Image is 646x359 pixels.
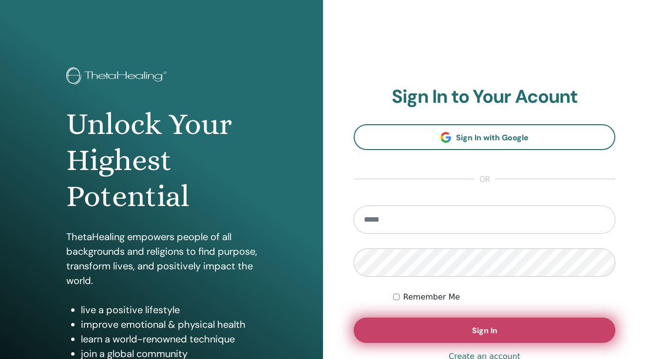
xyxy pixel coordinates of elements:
[456,132,529,143] span: Sign In with Google
[66,229,257,288] p: ThetaHealing empowers people of all backgrounds and religions to find purpose, transform lives, a...
[472,325,497,336] span: Sign In
[354,124,615,150] a: Sign In with Google
[354,86,615,108] h2: Sign In to Your Acount
[81,302,257,317] li: live a positive lifestyle
[81,317,257,332] li: improve emotional & physical health
[354,318,615,343] button: Sign In
[393,291,615,303] div: Keep me authenticated indefinitely or until I manually logout
[475,173,495,185] span: or
[403,291,460,303] label: Remember Me
[81,332,257,346] li: learn a world-renowned technique
[66,106,257,215] h1: Unlock Your Highest Potential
